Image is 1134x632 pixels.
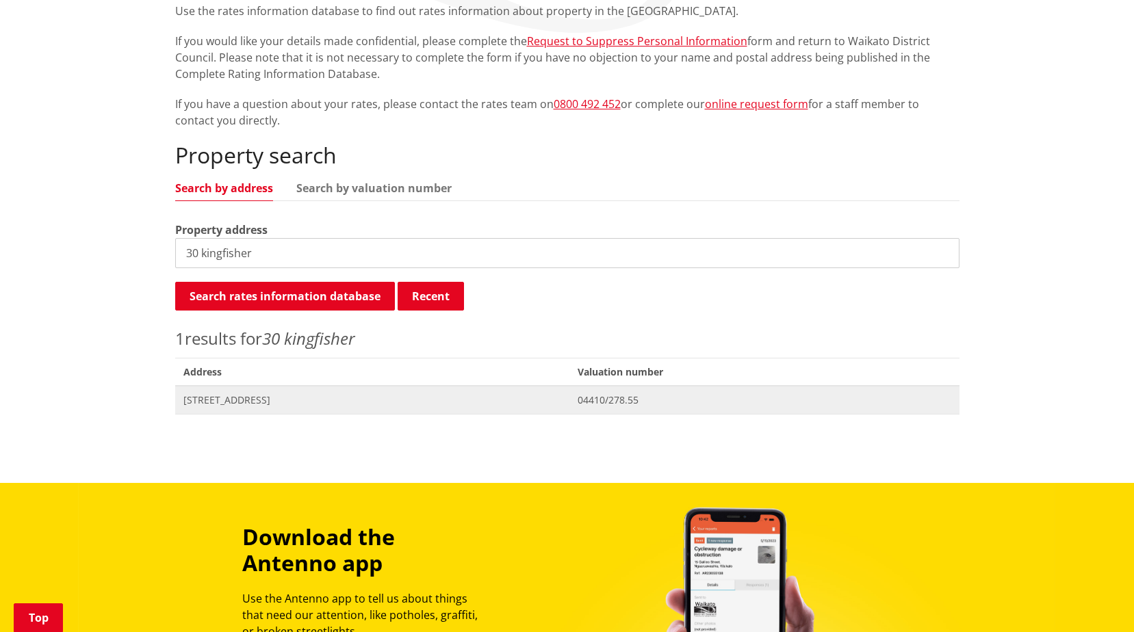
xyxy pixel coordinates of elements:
[527,34,747,49] a: Request to Suppress Personal Information
[175,142,959,168] h2: Property search
[175,222,268,238] label: Property address
[242,524,490,577] h3: Download the Antenno app
[175,282,395,311] button: Search rates information database
[569,358,959,386] span: Valuation number
[175,238,959,268] input: e.g. Duke Street NGARUAWAHIA
[578,393,951,407] span: 04410/278.55
[175,326,959,351] p: results for
[705,96,808,111] a: online request form
[398,282,464,311] button: Recent
[175,358,570,386] span: Address
[1071,575,1120,624] iframe: Messenger Launcher
[183,393,562,407] span: [STREET_ADDRESS]
[554,96,621,111] a: 0800 492 452
[296,183,452,194] a: Search by valuation number
[175,386,959,414] a: [STREET_ADDRESS] 04410/278.55
[175,3,959,19] p: Use the rates information database to find out rates information about property in the [GEOGRAPHI...
[175,327,185,350] span: 1
[175,183,273,194] a: Search by address
[175,96,959,129] p: If you have a question about your rates, please contact the rates team on or complete our for a s...
[262,327,355,350] em: 30 kingfisher
[175,33,959,82] p: If you would like your details made confidential, please complete the form and return to Waikato ...
[14,603,63,632] a: Top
